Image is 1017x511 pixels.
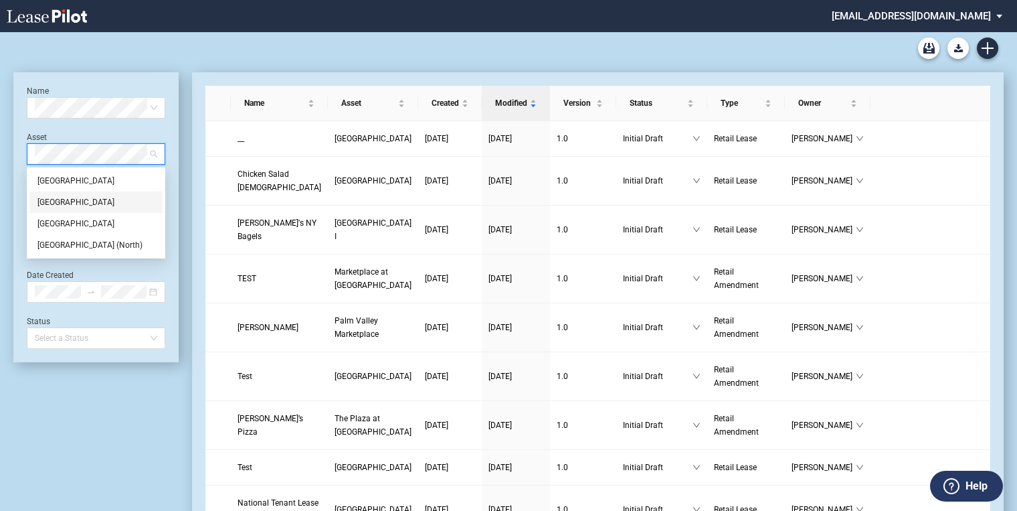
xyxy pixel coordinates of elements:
[692,275,701,283] span: down
[623,419,692,432] span: Initial Draft
[238,463,252,472] span: Test
[557,225,568,234] span: 1 . 0
[29,170,163,192] div: North Mayfair Commons
[557,419,610,432] a: 1.0
[335,218,411,241] span: Fremont Town Center I
[856,226,864,234] span: down
[714,225,757,234] span: Retail Lease
[488,134,512,143] span: [DATE]
[27,317,50,326] label: Status
[792,223,856,236] span: [PERSON_NAME]
[335,372,411,381] span: Braemar Village Center
[425,419,475,432] a: [DATE]
[792,370,856,383] span: [PERSON_NAME]
[918,38,939,59] a: Archive
[856,275,864,283] span: down
[557,176,568,186] span: 1 . 0
[488,272,543,285] a: [DATE]
[488,372,512,381] span: [DATE]
[488,421,512,430] span: [DATE]
[328,86,418,121] th: Asset
[238,218,316,241] span: Noah's NY Bagels
[238,274,256,283] span: TEST
[425,463,448,472] span: [DATE]
[495,96,527,110] span: Modified
[27,133,47,142] label: Asset
[692,372,701,380] span: down
[488,370,543,383] a: [DATE]
[335,265,411,292] a: Marketplace at [GEOGRAPHIC_DATA]
[482,86,550,121] th: Modified
[856,135,864,143] span: down
[432,96,459,110] span: Created
[335,316,379,339] span: Palm Valley Marketplace
[714,461,778,474] a: Retail Lease
[37,238,155,252] div: [GEOGRAPHIC_DATA] (North)
[557,272,610,285] a: 1.0
[856,421,864,429] span: down
[557,274,568,283] span: 1 . 0
[714,314,778,341] a: Retail Amendment
[425,372,448,381] span: [DATE]
[37,217,155,230] div: [GEOGRAPHIC_DATA]
[29,192,163,213] div: North Ranch Gateway
[425,461,475,474] a: [DATE]
[977,38,998,59] a: Create new document
[425,321,475,334] a: [DATE]
[37,196,155,209] div: [GEOGRAPHIC_DATA]
[856,372,864,380] span: down
[692,421,701,429] span: down
[335,216,411,243] a: [GEOGRAPHIC_DATA] I
[335,176,411,186] span: King Farm Village Center
[692,177,701,185] span: down
[238,412,321,439] a: [PERSON_NAME]’s Pizza
[425,421,448,430] span: [DATE]
[335,414,411,437] span: The Plaza at Lake Park
[714,174,778,188] a: Retail Lease
[37,174,155,188] div: [GEOGRAPHIC_DATA]
[335,314,411,341] a: Palm Valley Marketplace
[488,419,543,432] a: [DATE]
[965,478,988,495] label: Help
[623,174,692,188] span: Initial Draft
[238,414,303,437] span: Marco’s Pizza
[238,167,321,194] a: Chicken Salad [DEMOGRAPHIC_DATA]
[238,372,252,381] span: Test
[714,463,757,472] span: Retail Lease
[29,213,163,234] div: Park North
[557,174,610,188] a: 1.0
[238,272,321,285] a: TEST
[557,461,610,474] a: 1.0
[335,461,411,474] a: [GEOGRAPHIC_DATA]
[335,267,411,290] span: Marketplace at Highland Village
[623,461,692,474] span: Initial Draft
[714,132,778,145] a: Retail Lease
[692,135,701,143] span: down
[792,272,856,285] span: [PERSON_NAME]
[238,216,321,243] a: [PERSON_NAME]'s NY Bagels
[425,132,475,145] a: [DATE]
[425,223,475,236] a: [DATE]
[692,463,701,471] span: down
[630,96,684,110] span: Status
[425,272,475,285] a: [DATE]
[557,463,568,472] span: 1 . 0
[557,321,610,334] a: 1.0
[792,132,856,145] span: [PERSON_NAME]
[335,132,411,145] a: [GEOGRAPHIC_DATA]
[623,272,692,285] span: Initial Draft
[557,223,610,236] a: 1.0
[707,86,785,121] th: Type
[425,274,448,283] span: [DATE]
[488,223,543,236] a: [DATE]
[488,174,543,188] a: [DATE]
[947,38,969,59] button: Download Blank Form
[714,267,759,290] span: Retail Amendment
[623,321,692,334] span: Initial Draft
[27,271,74,280] label: Date Created
[557,132,610,145] a: 1.0
[335,134,411,143] span: King Farm Village Center
[714,414,759,437] span: Retail Amendment
[488,461,543,474] a: [DATE]
[714,176,757,186] span: Retail Lease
